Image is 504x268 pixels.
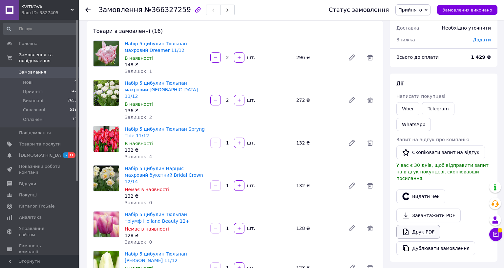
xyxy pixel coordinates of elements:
span: Повідомлення [19,130,51,136]
a: Набір 5 цибулин Тюльпан махровий [GEOGRAPHIC_DATA] 11/12 [125,80,198,99]
img: Набір 5 цибулин Тюльпан махровий Mount Tacoma 11/12 [94,80,119,106]
button: Дублювати замовлення [396,241,475,255]
span: Скасовані [23,107,45,113]
div: 148 ₴ [125,61,205,68]
div: Статус замовлення [329,7,389,13]
span: Показники роботи компанії [19,164,61,175]
div: 132 ₴ [294,181,343,190]
span: Залишок: 2 [125,115,152,120]
div: 132 ₴ [125,147,205,153]
span: Замовлення [98,6,142,14]
span: Знижка [396,37,415,42]
span: Товари та послуги [19,141,61,147]
span: 31 [68,152,75,158]
span: Управління сайтом [19,226,61,237]
a: Друк PDF [396,225,440,239]
a: Набір 5 цибулин Тюльпан махровий Dreamer 11/12 [125,41,187,53]
span: Замовлення та повідомлення [19,52,79,64]
span: Залишок: 1 [125,69,152,74]
span: Прийняті [23,89,43,95]
a: WhatsApp [396,118,431,131]
button: Замовлення виконано [437,5,497,15]
span: Видалити [364,222,377,235]
span: Нові [23,79,32,85]
img: Набір 5 цибулин Нарцис махровий букетний Bridal Crown 12/14 [94,166,119,191]
span: Видалити [364,179,377,192]
span: В наявності [125,101,153,107]
a: Набір 5 цибулин Тюльпан Spryng Tide 11/12 [125,126,205,138]
a: Telegram [422,102,454,115]
div: 132 ₴ [125,193,205,199]
span: Відгуки [19,181,36,187]
span: Товари в замовленні (16) [93,28,163,34]
span: В наявності [125,141,153,146]
input: Пошук [3,23,77,35]
span: Прийнято [398,7,422,12]
a: Набір 5 цибулин Тюльпан [PERSON_NAME] 11/12 [125,251,187,263]
span: Видалити [364,94,377,107]
span: Головна [19,41,37,47]
button: Видати чек [396,190,445,203]
span: В наявності [125,56,153,61]
span: Виконані [23,98,43,104]
span: Залишок: 0 [125,200,152,205]
span: Залишок: 0 [125,239,152,245]
button: Скопіювати запит на відгук [396,145,485,159]
span: Доставка [396,25,419,31]
span: 7655 [68,98,77,104]
span: Немає в наявності [125,226,169,232]
div: 136 ₴ [125,107,205,114]
div: 128 ₴ [125,232,205,239]
a: Редагувати [345,94,358,107]
a: Завантажити PDF [396,209,461,222]
span: 519 [70,107,77,113]
div: Повернутися назад [85,7,91,13]
span: 142 [70,89,77,95]
span: Залишок: 4 [125,154,152,159]
span: Додати [473,37,491,42]
span: Каталог ProSale [19,203,54,209]
img: Набір 5 цибулин Тюльпан Spryng Tide 11/12 [94,126,119,152]
div: 132 ₴ [294,138,343,147]
a: Набір 5 цибулин Нарцис махровий букетний Bridal Crown 12/14 [125,166,203,184]
div: шт. [245,140,256,146]
div: 128 ₴ [294,224,343,233]
div: шт. [245,225,256,232]
a: Редагувати [345,51,358,64]
span: 0 [74,79,77,85]
span: Всього до сплати [396,55,439,60]
span: Покупці [19,192,37,198]
a: Редагувати [345,222,358,235]
span: Видалити [364,136,377,149]
div: 296 ₴ [294,53,343,62]
span: Гаманець компанії [19,243,61,255]
a: Редагувати [345,136,358,149]
div: шт. [245,97,256,103]
span: Написати покупцеві [396,94,445,99]
img: Набір 5 цибулин Тюльпан тріумф Holland Beauty 12+ [94,212,119,237]
b: 1 429 ₴ [471,55,491,60]
span: №366327259 [144,6,191,14]
span: 5 [63,152,68,158]
span: KVITKOVA [21,4,71,10]
button: Чат з покупцем [489,228,502,241]
div: шт. [245,54,256,61]
span: Замовлення виконано [442,8,492,12]
span: Дії [396,80,403,87]
span: Запит на відгук про компанію [396,137,469,142]
span: Замовлення [19,69,46,75]
span: У вас є 30 днів, щоб відправити запит на відгук покупцеві, скопіювавши посилання. [396,163,489,181]
div: Необхідно уточнити [438,21,495,35]
img: Набір 5 цибулин Тюльпан махровий Dreamer 11/12 [94,41,119,66]
span: 10 [72,117,77,123]
div: шт. [245,182,256,189]
span: Оплачені [23,117,44,123]
span: Аналітика [19,214,42,220]
a: Viber [396,102,419,115]
span: [DEMOGRAPHIC_DATA] [19,152,68,158]
a: Набір 5 цибулин Тюльпан тріумф Holland Beauty 12+ [125,212,189,224]
span: Немає в наявності [125,187,169,192]
span: Видалити [364,51,377,64]
a: Редагувати [345,179,358,192]
div: 272 ₴ [294,96,343,105]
